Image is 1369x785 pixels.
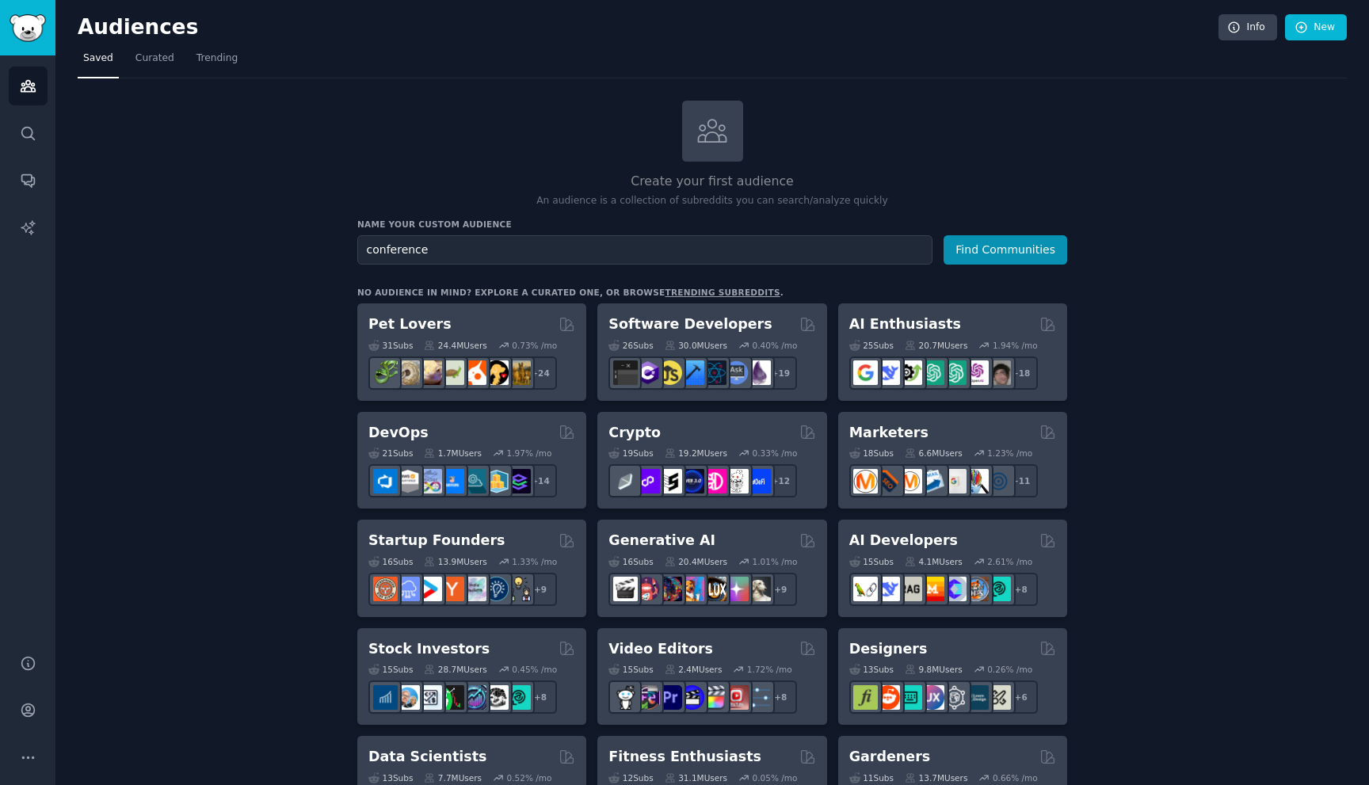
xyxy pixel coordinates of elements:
[368,314,452,334] h2: Pet Lovers
[395,577,420,601] img: SaaS
[753,772,798,783] div: 0.05 % /mo
[83,51,113,66] span: Saved
[368,340,413,351] div: 31 Sub s
[1218,14,1277,41] a: Info
[130,46,180,78] a: Curated
[905,448,963,459] div: 6.6M Users
[440,577,464,601] img: ycombinator
[368,664,413,675] div: 15 Sub s
[993,772,1038,783] div: 0.66 % /mo
[849,423,929,443] h2: Marketers
[424,556,486,567] div: 13.9M Users
[746,685,771,710] img: postproduction
[395,685,420,710] img: ValueInvesting
[849,664,894,675] div: 13 Sub s
[512,340,557,351] div: 0.73 % /mo
[78,46,119,78] a: Saved
[764,573,797,606] div: + 9
[964,469,989,493] img: MarketingResearch
[368,747,486,767] h2: Data Scientists
[608,448,653,459] div: 19 Sub s
[724,685,749,710] img: Youtubevideo
[373,685,398,710] img: dividends
[635,469,660,493] img: 0xPolygon
[658,469,682,493] img: ethstaker
[373,360,398,385] img: herpetology
[853,685,878,710] img: typography
[702,577,726,601] img: FluxAI
[507,772,552,783] div: 0.52 % /mo
[665,664,723,675] div: 2.4M Users
[608,772,653,783] div: 12 Sub s
[1005,356,1038,390] div: + 18
[484,577,509,601] img: Entrepreneurship
[613,577,638,601] img: aivideo
[920,360,944,385] img: chatgpt_promptDesign
[506,469,531,493] img: PlatformEngineers
[702,685,726,710] img: finalcutpro
[524,464,557,497] div: + 14
[395,360,420,385] img: ballpython
[608,314,772,334] h2: Software Developers
[986,685,1011,710] img: UX_Design
[524,680,557,714] div: + 8
[875,577,900,601] img: DeepSeek
[680,685,704,710] img: VideoEditors
[849,747,931,767] h2: Gardeners
[368,772,413,783] div: 13 Sub s
[875,360,900,385] img: DeepSeek
[753,448,798,459] div: 0.33 % /mo
[608,556,653,567] div: 16 Sub s
[702,469,726,493] img: defiblockchain
[942,577,967,601] img: OpenSourceAI
[512,556,557,567] div: 1.33 % /mo
[357,287,784,298] div: No audience in mind? Explore a curated one, or browse .
[849,314,961,334] h2: AI Enthusiasts
[608,340,653,351] div: 26 Sub s
[665,448,727,459] div: 19.2M Users
[462,577,486,601] img: indiehackers
[724,469,749,493] img: CryptoNews
[665,772,727,783] div: 31.1M Users
[658,577,682,601] img: deepdream
[920,577,944,601] img: MistralAI
[635,685,660,710] img: editors
[635,577,660,601] img: dalle2
[905,772,967,783] div: 13.7M Users
[986,469,1011,493] img: OnlineMarketing
[665,340,727,351] div: 30.0M Users
[608,747,761,767] h2: Fitness Enthusiasts
[608,664,653,675] div: 15 Sub s
[986,577,1011,601] img: AIDevelopersSociety
[1005,573,1038,606] div: + 8
[506,577,531,601] img: growmybusiness
[964,577,989,601] img: llmops
[942,360,967,385] img: chatgpt_prompts_
[613,469,638,493] img: ethfinance
[506,685,531,710] img: technicalanalysis
[849,556,894,567] div: 15 Sub s
[753,340,798,351] div: 0.40 % /mo
[440,685,464,710] img: Trading
[357,172,1067,192] h2: Create your first audience
[613,360,638,385] img: software
[78,15,1218,40] h2: Audiences
[724,360,749,385] img: AskComputerScience
[993,340,1038,351] div: 1.94 % /mo
[484,469,509,493] img: aws_cdk
[395,469,420,493] img: AWS_Certified_Experts
[484,685,509,710] img: swingtrading
[1005,464,1038,497] div: + 11
[418,685,442,710] img: Forex
[462,469,486,493] img: platformengineering
[418,577,442,601] img: startup
[853,360,878,385] img: GoogleGeminiAI
[875,685,900,710] img: logodesign
[764,464,797,497] div: + 12
[658,360,682,385] img: learnjavascript
[658,685,682,710] img: premiere
[462,685,486,710] img: StocksAndTrading
[484,360,509,385] img: PetAdvice
[368,448,413,459] div: 21 Sub s
[10,14,46,42] img: GummySearch logo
